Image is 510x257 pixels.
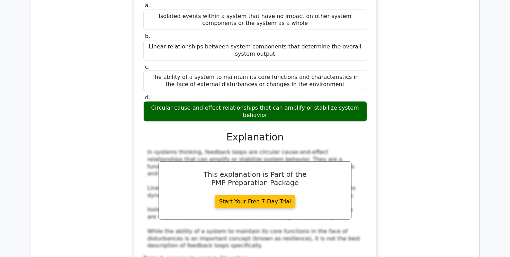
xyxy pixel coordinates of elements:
[145,63,150,70] span: c.
[143,101,367,122] div: Circular cause-and-effect relationships that can amplify or stabilize system behavior
[145,33,150,39] span: b.
[145,94,150,100] span: d.
[143,40,367,61] div: Linear relationships between system components that determine the overall system output
[143,9,367,30] div: Isolated events within a system that have no impact on other system components or the system as a...
[147,131,363,143] h3: Explanation
[147,148,363,249] div: In systems thinking, feedback loops are circular cause-and-effect relationships that can amplify ...
[143,70,367,91] div: The ability of a system to maintain its core functions and characteristics in the face of externa...
[145,2,150,9] span: a.
[215,195,296,208] a: Start Your Free 7-Day Trial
